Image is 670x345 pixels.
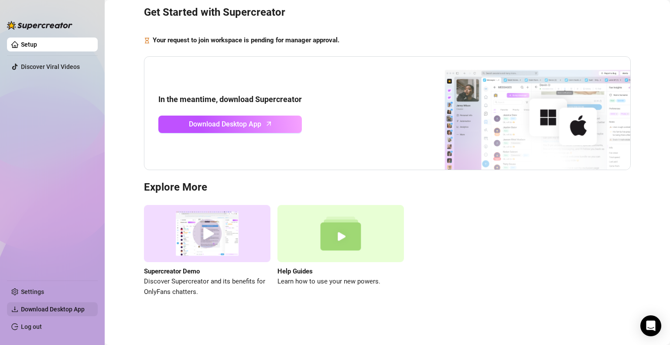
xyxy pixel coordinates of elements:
span: hourglass [144,35,150,46]
img: download app [412,57,630,170]
strong: In the meantime, download Supercreator [158,95,302,104]
span: Download Desktop App [189,119,261,130]
span: Learn how to use your new powers. [277,277,404,287]
a: Log out [21,323,42,330]
img: logo-BBDzfeDw.svg [7,21,72,30]
span: arrow-up [264,119,274,129]
a: Supercreator DemoDiscover Supercreator and its benefits for OnlyFans chatters. [144,205,270,297]
img: supercreator demo [144,205,270,262]
img: help guides [277,205,404,262]
a: Help GuidesLearn how to use your new powers. [277,205,404,297]
a: Discover Viral Videos [21,63,80,70]
span: Download Desktop App [21,306,85,313]
strong: Help Guides [277,267,313,275]
a: Settings [21,288,44,295]
span: Discover Supercreator and its benefits for OnlyFans chatters. [144,277,270,297]
div: Open Intercom Messenger [640,315,661,336]
a: Setup [21,41,37,48]
span: download [11,306,18,313]
strong: Your request to join workspace is pending for manager approval. [153,36,339,44]
h3: Get Started with Supercreator [144,6,631,20]
a: Download Desktop Apparrow-up [158,116,302,133]
strong: Supercreator Demo [144,267,200,275]
h3: Explore More [144,181,631,195]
